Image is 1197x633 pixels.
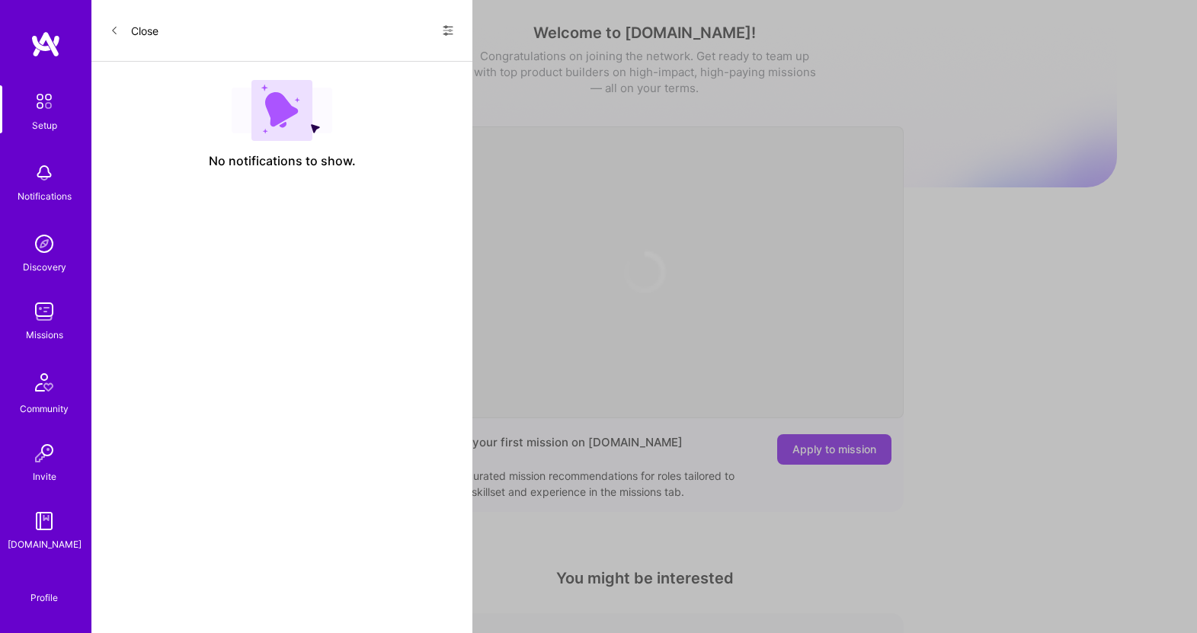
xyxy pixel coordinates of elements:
[29,296,59,327] img: teamwork
[29,506,59,536] img: guide book
[33,468,56,484] div: Invite
[20,401,69,417] div: Community
[110,18,158,43] button: Close
[30,30,61,58] img: logo
[30,590,58,604] div: Profile
[28,85,60,117] img: setup
[8,536,82,552] div: [DOMAIN_NAME]
[32,117,57,133] div: Setup
[232,80,332,141] img: empty
[26,364,62,401] img: Community
[18,188,72,204] div: Notifications
[25,574,63,604] a: Profile
[209,153,356,169] span: No notifications to show.
[23,259,66,275] div: Discovery
[29,158,59,188] img: bell
[26,327,63,343] div: Missions
[29,438,59,468] img: Invite
[29,229,59,259] img: discovery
